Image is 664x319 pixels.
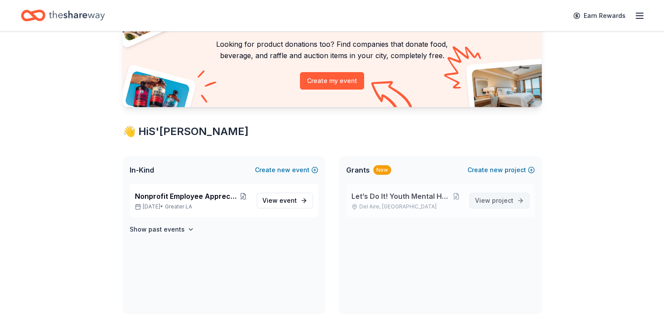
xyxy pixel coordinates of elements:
span: Let’s Do It! Youth Mental Health Campaign [351,191,451,201]
p: Looking for product donations too? Find companies that donate food, beverage, and raffle and auct... [133,38,531,62]
span: event [279,197,297,204]
div: 👋 Hi S'[PERSON_NAME] [123,125,542,139]
button: Create my event [300,72,364,90]
span: new [490,165,503,175]
span: In-Kind [130,165,154,175]
button: Show past events [130,224,194,235]
span: new [277,165,290,175]
h4: Show past events [130,224,185,235]
span: Greater LA [165,203,192,210]
span: Grants [346,165,370,175]
img: Curvy arrow [371,81,415,114]
span: View [262,195,297,206]
a: Home [21,5,105,26]
p: [DATE] • [135,203,250,210]
div: New [373,165,391,175]
span: project [492,197,513,204]
span: View [475,195,513,206]
button: Createnewproject [468,165,535,175]
a: View project [469,193,530,208]
span: Nonprofit Employee Appreciation Event [135,191,237,201]
p: Del Aire, [GEOGRAPHIC_DATA] [351,203,462,210]
a: Earn Rewards [568,8,631,24]
a: View event [257,193,313,208]
button: Createnewevent [255,165,318,175]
